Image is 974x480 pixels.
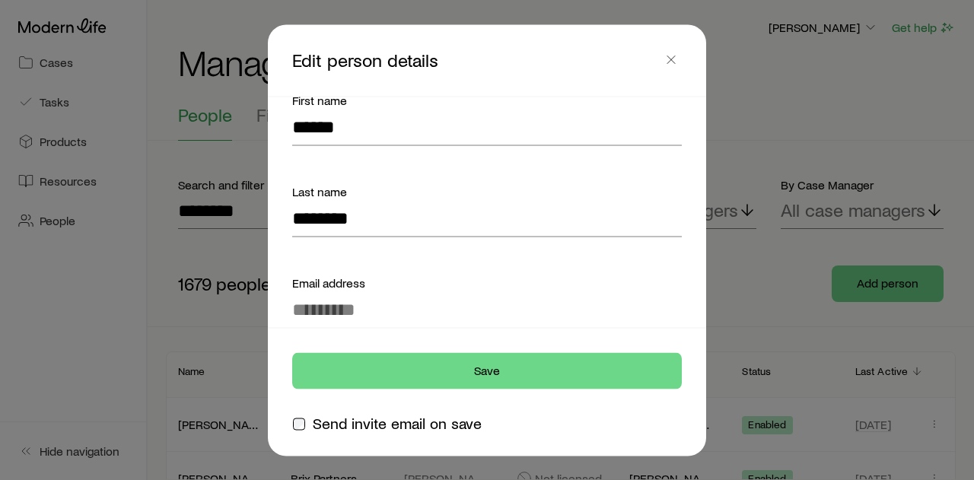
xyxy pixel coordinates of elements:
[293,418,305,430] input: Send invite email on save
[292,182,682,200] div: Last name
[292,273,682,291] div: Email address
[292,352,682,389] button: Save
[292,91,682,109] div: First name
[313,413,482,431] span: Send invite email on save
[292,49,660,72] p: Edit person details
